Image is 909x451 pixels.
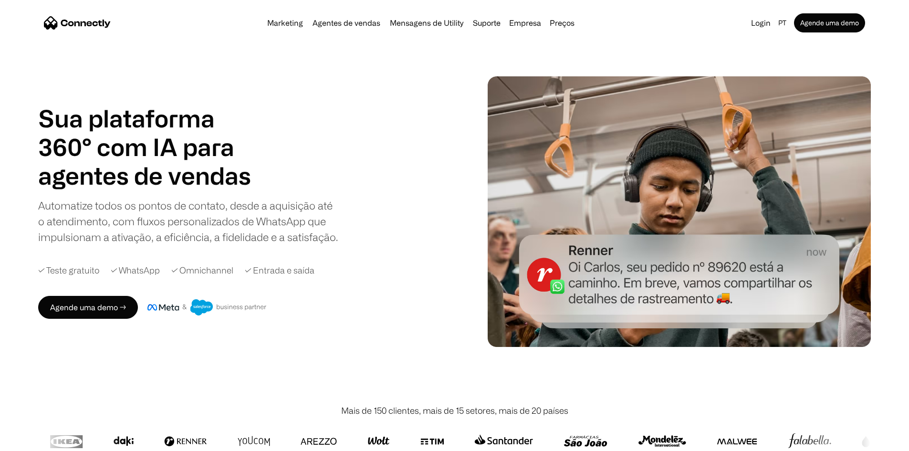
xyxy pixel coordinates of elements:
[111,264,160,277] div: ✓ WhatsApp
[747,16,774,30] a: Login
[147,299,267,315] img: Meta e crachá de parceiro de negócios do Salesforce.
[10,433,57,448] aside: Language selected: Português (Brasil)
[38,198,339,245] div: Automatize todos os pontos de contato, desde a aquisição até o atendimento, com fluxos personaliz...
[38,161,258,190] h1: agentes de vendas
[774,16,792,30] div: pt
[309,19,384,27] a: Agentes de vendas
[38,296,138,319] a: Agende uma demo →
[245,264,314,277] div: ✓ Entrada e saída
[171,264,233,277] div: ✓ Omnichannel
[341,404,568,417] div: Mais de 150 clientes, mais de 15 setores, mais de 20 países
[506,16,544,30] div: Empresa
[44,16,111,30] a: home
[38,161,258,190] div: 1 of 4
[546,19,578,27] a: Preços
[38,264,99,277] div: ✓ Teste gratuito
[778,16,786,30] div: pt
[38,104,258,161] h1: Sua plataforma 360° com IA para
[469,19,504,27] a: Suporte
[38,161,258,190] div: carousel
[386,19,467,27] a: Mensagens de Utility
[263,19,307,27] a: Marketing
[509,16,541,30] div: Empresa
[19,434,57,448] ul: Language list
[794,13,865,32] a: Agende uma demo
